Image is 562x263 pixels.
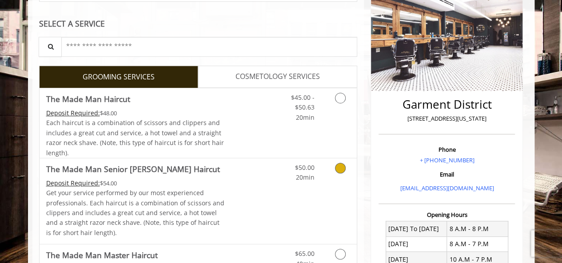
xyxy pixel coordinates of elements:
p: [STREET_ADDRESS][US_STATE] [381,114,513,123]
td: 8 A.M - 7 P.M [447,236,508,251]
span: COSMETOLOGY SERVICES [235,71,320,82]
td: 8 A.M - 8 P.M [447,221,508,236]
span: $45.00 - $50.63 [291,93,314,111]
div: $54.00 [46,178,225,188]
span: 20min [295,113,314,122]
h2: Garment District [381,98,513,111]
div: SELECT A SERVICE [39,20,358,28]
b: The Made Man Senior [PERSON_NAME] Haircut [46,163,220,175]
p: Get your service performed by our most experienced professionals. Each haircut is a combination o... [46,188,225,238]
button: Service Search [39,37,62,57]
span: Each haircut is a combination of scissors and clippers and includes a great cut and service, a ho... [46,118,224,157]
td: [DATE] To [DATE] [386,221,447,236]
b: The Made Man Haircut [46,93,130,105]
a: + [PHONE_NUMBER] [419,156,474,164]
a: [EMAIL_ADDRESS][DOMAIN_NAME] [400,184,494,192]
h3: Opening Hours [379,212,515,218]
div: $48.00 [46,108,225,118]
td: [DATE] [386,236,447,251]
h3: Phone [381,146,513,153]
b: The Made Man Master Haircut [46,249,158,261]
span: $50.00 [295,163,314,172]
span: $65.00 [295,249,314,258]
span: GROOMING SERVICES [83,71,155,83]
h3: Email [381,171,513,177]
span: This service needs some Advance to be paid before we block your appointment [46,109,100,117]
span: 20min [295,173,314,181]
span: This service needs some Advance to be paid before we block your appointment [46,179,100,187]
